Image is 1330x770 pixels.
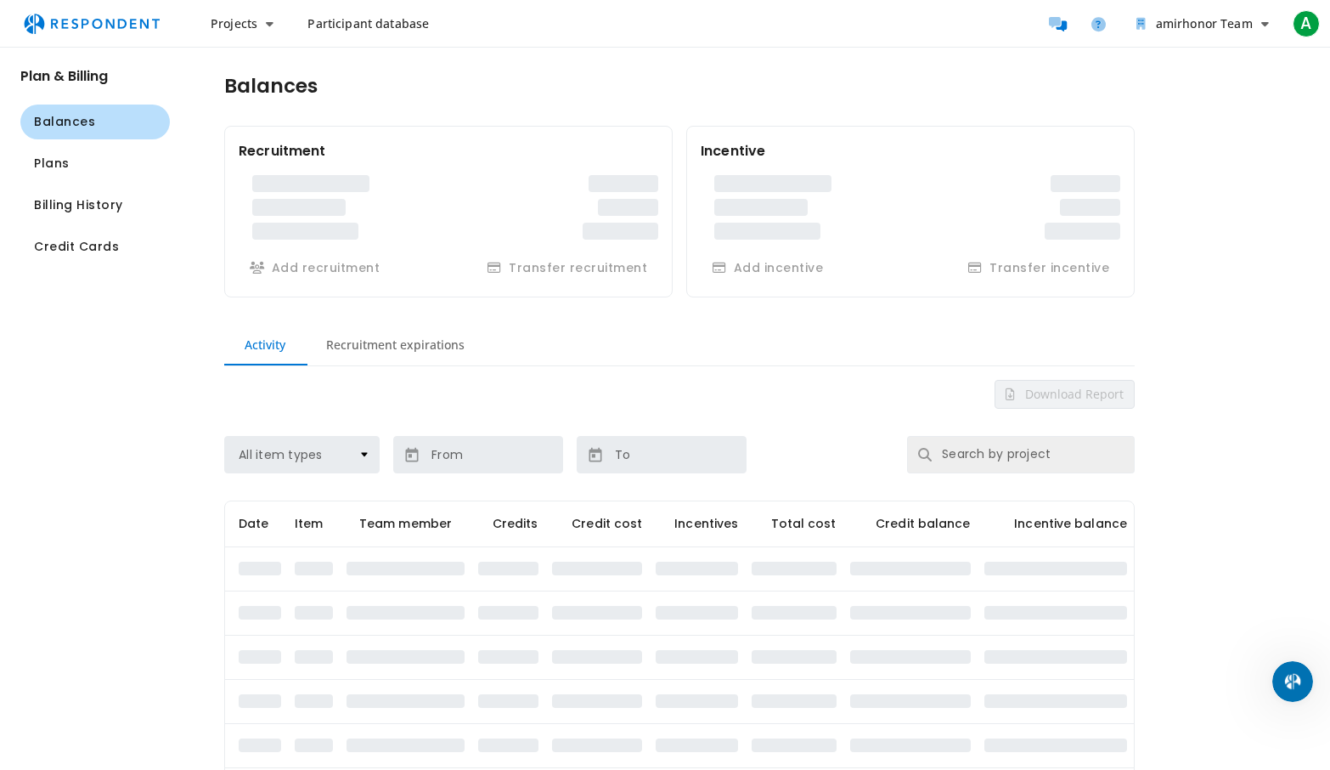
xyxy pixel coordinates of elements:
div: Why is my participation incentive lower than expected? [35,458,285,494]
img: logo [34,37,132,56]
span: Buying incentive has been paused while your account is under review. Review can take 1-3 business... [701,259,834,275]
button: md-calendar [580,441,610,472]
th: Incentive Balance [978,501,1134,547]
th: Team Member [340,501,471,547]
button: Transfer recruitment [476,253,659,283]
button: Navigate to Credit Cards [20,229,170,264]
button: Projects [197,8,287,39]
span: Credit Cards [34,238,119,256]
div: Why is my participation incentive lower than expected? [25,451,315,501]
div: What is the Status of My Incentive Payment? [35,409,285,444]
div: Profile image for Kris [199,27,233,61]
span: Billing History [34,196,123,214]
a: Help and support [1082,7,1116,41]
p: How can we help? [34,150,306,178]
h2: Recruitment [239,140,326,161]
h1: Balances [224,75,318,99]
th: Item [288,501,340,547]
button: Download Report [995,380,1135,409]
span: Help [269,573,296,585]
md-tab-item: Activity [224,325,306,365]
div: Close [292,27,323,58]
div: Profile image for Melissa [231,27,265,61]
span: Buying recruitment has been paused while your account is under review. Review can take 1-3 busine... [239,259,391,275]
span: A [1293,10,1320,37]
p: Hi there 👋 [34,121,306,150]
iframe: Intercom live chat [1272,661,1313,702]
a: Participant database [294,8,442,39]
span: Transferring incentive has been paused while your account is under review. Review can take 1-3 bu... [957,259,1121,275]
span: Projects [211,15,257,31]
button: Messages [113,530,226,598]
img: Profile image for Jason [166,27,200,61]
span: Home [37,573,76,585]
span: Transferring recruitment has been paused while your account is under review. Review can take 1-3 ... [476,259,659,275]
th: Credit Balance [843,501,978,547]
md-tab-item: Recruitment expirations [306,325,485,365]
button: Help [227,530,340,598]
span: Participant database [307,15,429,31]
h2: Incentive [701,140,765,161]
div: AI Agent and team can help [35,232,285,250]
th: Credit Cost [545,501,650,547]
div: How Does the Respondent research platform work? How can I earn money? [35,328,285,364]
th: Total Cost [745,501,843,547]
button: Navigate to Plans [20,146,170,181]
button: md-calendar [397,441,426,472]
span: Balances [34,113,95,131]
input: Search by project [935,436,1135,473]
div: Ask a questionAI Agent and team can help [17,200,323,264]
th: Incentives [649,501,745,547]
button: amirhonor Team [1123,8,1282,39]
th: Credits [471,501,544,547]
button: Add incentive [701,253,834,283]
span: Search for help [35,289,138,307]
h2: Plan & Billing [20,68,170,84]
button: A [1289,8,1323,39]
span: Download Report [1022,386,1124,402]
button: Transfer incentive [957,253,1121,283]
button: Navigate to Billing History [20,188,170,223]
button: Navigate to Balances [20,105,170,139]
span: amirhonor Team [1156,15,1253,31]
input: To [615,446,717,468]
a: Message participants [1041,7,1075,41]
div: What is the Status of My Incentive Payment? [25,402,315,451]
div: How Does the Respondent research platform work? How can I earn money? [25,321,315,371]
th: Date [225,501,288,547]
div: Why do I have to Verify My Work Email? [35,377,285,395]
div: Ask a question [35,214,285,232]
div: Why do I have to Verify My Work Email? [25,371,315,402]
button: Add recruitment [239,253,391,283]
img: respondent-logo.png [14,8,170,40]
button: Search for help [25,280,315,314]
span: Messages [141,573,200,585]
input: From [431,446,533,468]
span: Plans [34,155,70,173]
